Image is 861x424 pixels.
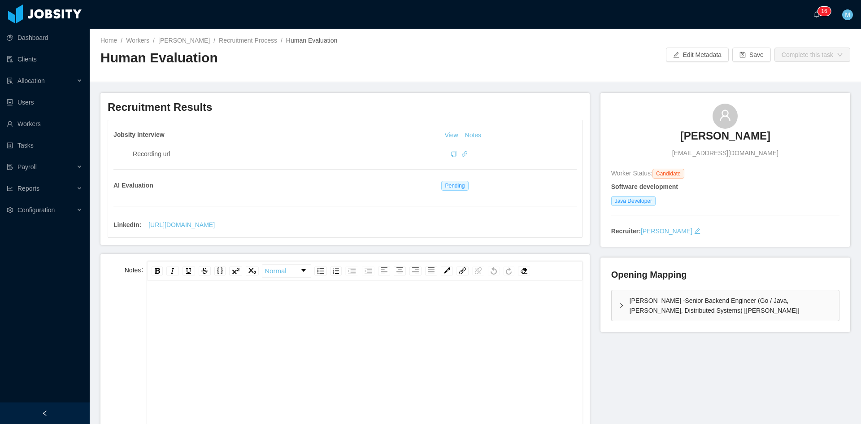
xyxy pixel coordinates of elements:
a: Home [100,37,117,44]
a: [PERSON_NAME] [641,227,692,235]
a: [PERSON_NAME] [680,129,770,149]
h3: Recruitment Results [108,100,583,114]
span: Configuration [17,206,55,214]
button: icon: editEdit Metadata [666,48,729,62]
i: icon: file-protect [7,164,13,170]
p: 6 [824,7,827,16]
div: Subscript [246,267,259,275]
span: Payroll [17,163,37,170]
strong: Jobsity Interview [113,131,165,138]
div: Indent [345,267,358,275]
div: Link [457,267,469,275]
div: Recording url [133,149,447,159]
div: Unlink [472,267,484,275]
div: rdw-toolbar [147,261,582,281]
i: icon: edit [694,228,700,234]
div: Superscript [229,267,242,275]
div: Underline [183,267,195,275]
a: icon: auditClients [7,50,83,68]
a: Block Type [262,265,311,277]
div: Remove [518,267,530,275]
span: Worker Status: [611,170,652,177]
i: icon: solution [7,78,13,84]
i: icon: user [719,109,731,122]
span: Normal [265,262,286,280]
a: Workers [126,37,149,44]
div: rdw-block-control [261,264,313,278]
div: Undo [488,267,500,275]
i: icon: bell [813,11,820,17]
div: Outdent [362,267,374,275]
h2: Human Evaluation [100,49,475,67]
i: icon: right [619,303,624,308]
strong: Software development [611,183,678,190]
a: icon: userWorkers [7,115,83,133]
p: 1 [821,7,824,16]
div: icon: right[PERSON_NAME] -Senior Backend Engineer (Go / Java, [PERSON_NAME], Distributed Systems)... [612,290,839,321]
div: rdw-list-control [313,264,376,278]
div: Center [394,267,406,275]
a: Recruitment Process [219,37,277,44]
h4: Opening Mapping [611,268,687,281]
span: Human Evaluation [286,37,337,44]
i: icon: link [461,151,468,157]
span: Reports [17,185,39,192]
i: icon: copy [451,151,457,157]
div: Strikethrough [199,267,211,275]
div: rdw-link-control [455,264,486,278]
span: / [121,37,122,44]
span: / [213,37,215,44]
div: rdw-inline-control [150,264,261,278]
div: Ordered [330,267,342,275]
div: Redo [503,267,514,275]
div: Copy [451,149,457,159]
span: / [281,37,283,44]
a: View [441,131,461,139]
div: Bold [152,267,163,275]
strong: LinkedIn : [113,221,141,228]
strong: AI Evaluation [113,182,153,189]
div: Monospace [214,267,226,275]
div: Justify [425,267,437,275]
span: [EMAIL_ADDRESS][DOMAIN_NAME] [672,149,778,158]
div: Italic [166,267,179,275]
div: Left [378,267,390,275]
span: Candidate [652,169,684,179]
div: rdw-history-control [486,264,516,278]
div: rdw-dropdown [262,264,311,278]
div: rdw-color-picker [439,264,455,278]
div: Right [409,267,422,275]
a: icon: profileTasks [7,136,83,154]
a: icon: pie-chartDashboard [7,29,83,47]
span: M [845,9,850,20]
span: Java Developer [611,196,656,206]
span: / [153,37,155,44]
i: icon: setting [7,207,13,213]
div: Unordered [314,267,327,275]
button: Notes [461,130,485,141]
a: [URL][DOMAIN_NAME] [141,218,222,232]
span: Allocation [17,77,45,84]
a: icon: link [461,150,468,157]
a: icon: robotUsers [7,93,83,111]
div: rdw-textalign-control [376,264,439,278]
div: rdw-remove-control [516,264,532,278]
label: Notes [125,267,147,274]
span: Pending [441,181,468,191]
i: icon: line-chart [7,185,13,192]
strong: Recruiter: [611,227,641,235]
h3: [PERSON_NAME] [680,129,770,143]
button: icon: saveSave [732,48,771,62]
sup: 16 [818,7,831,16]
a: [PERSON_NAME] [158,37,210,44]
